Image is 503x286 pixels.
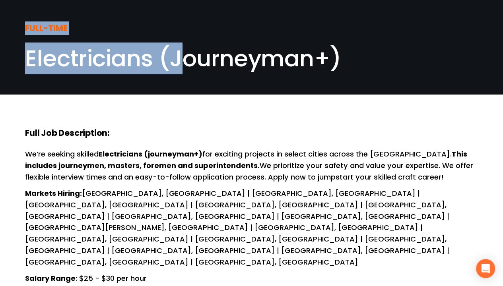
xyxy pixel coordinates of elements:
[25,149,468,170] strong: This includes journeymen, masters, foremen and superintendents.
[25,43,341,74] span: Electricians (Journeyman+)
[476,259,495,278] div: Open Intercom Messenger
[25,273,478,284] p: : $25 - $30 per hour
[99,149,202,159] strong: Electricians (journeyman+)
[25,188,82,198] strong: Markets Hiring:
[25,127,110,139] strong: Full Job Description:
[25,22,68,34] strong: FULL-TIME
[25,188,478,268] p: [GEOGRAPHIC_DATA], [GEOGRAPHIC_DATA] | [GEOGRAPHIC_DATA], [GEOGRAPHIC_DATA] | [GEOGRAPHIC_DATA], ...
[25,149,478,183] p: We’re seeking skilled for exciting projects in select cities across the [GEOGRAPHIC_DATA]. We pri...
[25,273,76,283] strong: Salary Range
